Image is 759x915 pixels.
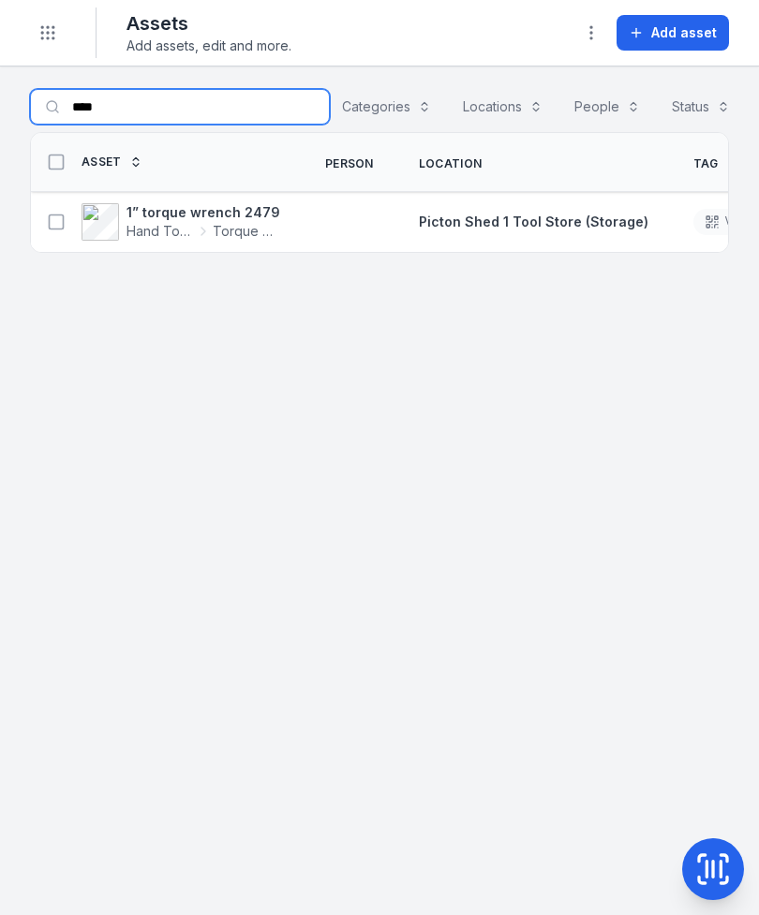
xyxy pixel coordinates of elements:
[126,203,280,222] strong: 1” torque wrench 2479
[693,156,719,171] span: Tag
[651,23,717,42] span: Add asset
[562,89,652,125] button: People
[617,15,729,51] button: Add asset
[82,203,280,241] a: 1” torque wrench 2479Hand ToolsTorque Wrench
[82,155,122,170] span: Asset
[330,89,443,125] button: Categories
[451,89,555,125] button: Locations
[419,156,482,171] span: Location
[213,222,280,241] span: Torque Wrench
[419,214,648,229] span: Picton Shed 1 Tool Store (Storage)
[126,10,291,37] h2: Assets
[30,15,66,51] button: Toggle navigation
[126,222,194,241] span: Hand Tools
[419,213,648,231] a: Picton Shed 1 Tool Store (Storage)
[660,89,742,125] button: Status
[126,37,291,55] span: Add assets, edit and more.
[325,156,374,171] span: Person
[82,155,142,170] a: Asset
